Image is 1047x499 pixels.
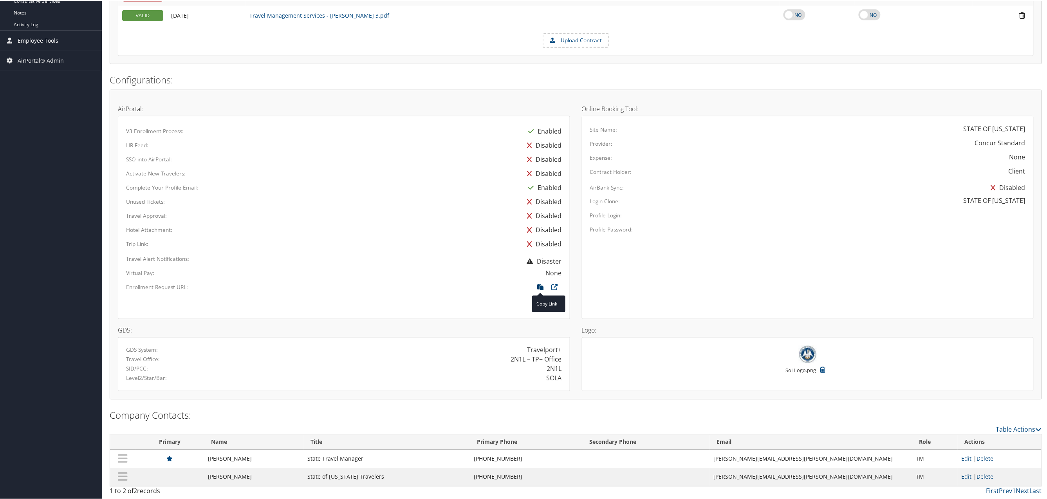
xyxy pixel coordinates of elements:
[126,239,148,247] label: Trip Link:
[110,72,1042,86] h2: Configurations:
[523,222,562,236] div: Disabled
[523,256,562,265] span: Disaster
[710,467,912,485] td: [PERSON_NAME][EMAIL_ADDRESS][PERSON_NAME][DOMAIN_NAME]
[523,208,562,222] div: Disabled
[958,434,1042,449] th: Actions
[582,105,1034,111] h4: Online Booking Tool:
[912,467,958,485] td: TM
[962,454,972,462] a: Edit
[303,449,470,467] td: State Travel Manager
[975,137,1025,147] div: Concur Standard
[126,225,172,233] label: Hotel Attachment:
[122,9,163,20] div: VALID
[523,152,562,166] div: Disabled
[523,194,562,208] div: Disabled
[118,326,570,333] h4: GDS:
[126,355,160,363] label: Travel Office:
[126,282,188,290] label: Enrollment Request URL:
[126,141,148,148] label: HR Feed:
[470,434,583,449] th: Primary Phone
[964,195,1025,204] div: STATE OF [US_STATE]
[710,434,912,449] th: Email
[126,169,186,177] label: Activate New Travelers:
[204,449,303,467] td: [PERSON_NAME]
[1030,486,1042,495] a: Last
[523,236,562,250] div: Disabled
[964,123,1025,133] div: STATE OF [US_STATE]
[171,11,242,18] div: Add/Edit Date
[135,434,204,449] th: Primary
[786,366,816,381] small: SoLLogo.png
[126,197,165,205] label: Unused Tickets:
[525,123,562,137] div: Enabled
[590,153,612,161] label: Expense:
[249,11,389,18] a: Travel Management Services - [PERSON_NAME] 3.pdf
[547,373,562,382] div: SOLA
[171,11,189,18] span: [DATE]
[126,364,148,372] label: SID/PCC:
[1009,166,1025,175] div: Client
[1013,486,1016,495] a: 1
[118,105,570,111] h4: AirPortal:
[1009,152,1025,161] div: None
[590,167,632,175] label: Contract Holder:
[590,139,613,147] label: Provider:
[590,183,624,191] label: AirBank Sync:
[126,183,198,191] label: Complete Your Profile Email:
[977,472,994,480] a: Delete
[590,225,633,233] label: Profile Password:
[1016,11,1029,19] i: Remove Contract
[996,425,1042,433] a: Table Actions
[523,166,562,180] div: Disabled
[977,454,994,462] a: Delete
[912,449,958,467] td: TM
[590,211,622,219] label: Profile Login:
[582,434,710,449] th: Secondary Phone
[523,137,562,152] div: Disabled
[126,345,158,353] label: GDS System:
[962,472,972,480] a: Edit
[18,30,58,50] span: Employee Tools
[18,50,64,70] span: AirPortal® Admin
[1016,486,1030,495] a: Next
[126,268,154,276] label: Virtual Pay:
[547,363,562,373] div: 2N1L
[110,408,1042,421] h2: Company Contacts:
[543,33,608,47] label: Upload Contract
[126,127,184,134] label: V3 Enrollment Process:
[799,345,817,362] img: SoLLogo.png
[590,197,620,204] label: Login Clone:
[525,180,562,194] div: Enabled
[204,467,303,485] td: [PERSON_NAME]
[126,155,172,163] label: SSO into AirPortal:
[303,467,470,485] td: State of [US_STATE] Travelers
[126,211,167,219] label: Travel Approval:
[126,374,167,381] label: Level2/Star/Bar:
[470,449,583,467] td: [PHONE_NUMBER]
[303,434,470,449] th: Title
[546,268,562,277] div: None
[511,354,562,363] div: 2N1L – TP+ Office
[470,467,583,485] td: [PHONE_NUMBER]
[986,486,999,495] a: First
[527,345,562,354] div: Travelport+
[126,254,189,262] label: Travel Alert Notifications:
[590,125,617,133] label: Site Name:
[912,434,958,449] th: Role
[958,467,1042,485] td: |
[710,449,912,467] td: [PERSON_NAME][EMAIL_ADDRESS][PERSON_NAME][DOMAIN_NAME]
[204,434,303,449] th: Name
[987,180,1025,194] div: Disabled
[110,486,334,499] div: 1 to 2 of records
[582,326,1034,333] h4: Logo:
[999,486,1013,495] a: Prev
[134,486,137,495] span: 2
[958,449,1042,467] td: |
